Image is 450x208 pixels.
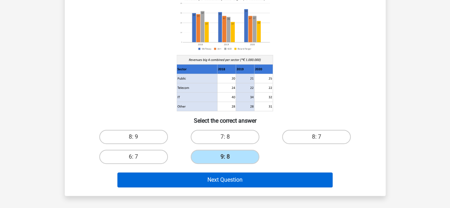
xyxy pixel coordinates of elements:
[99,130,168,144] label: 8: 9
[76,112,374,124] h6: Select the correct answer
[117,172,333,187] button: Next Question
[282,130,351,144] label: 8: 7
[191,150,259,164] label: 9: 8
[191,130,259,144] label: 7: 8
[99,150,168,164] label: 6: 7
